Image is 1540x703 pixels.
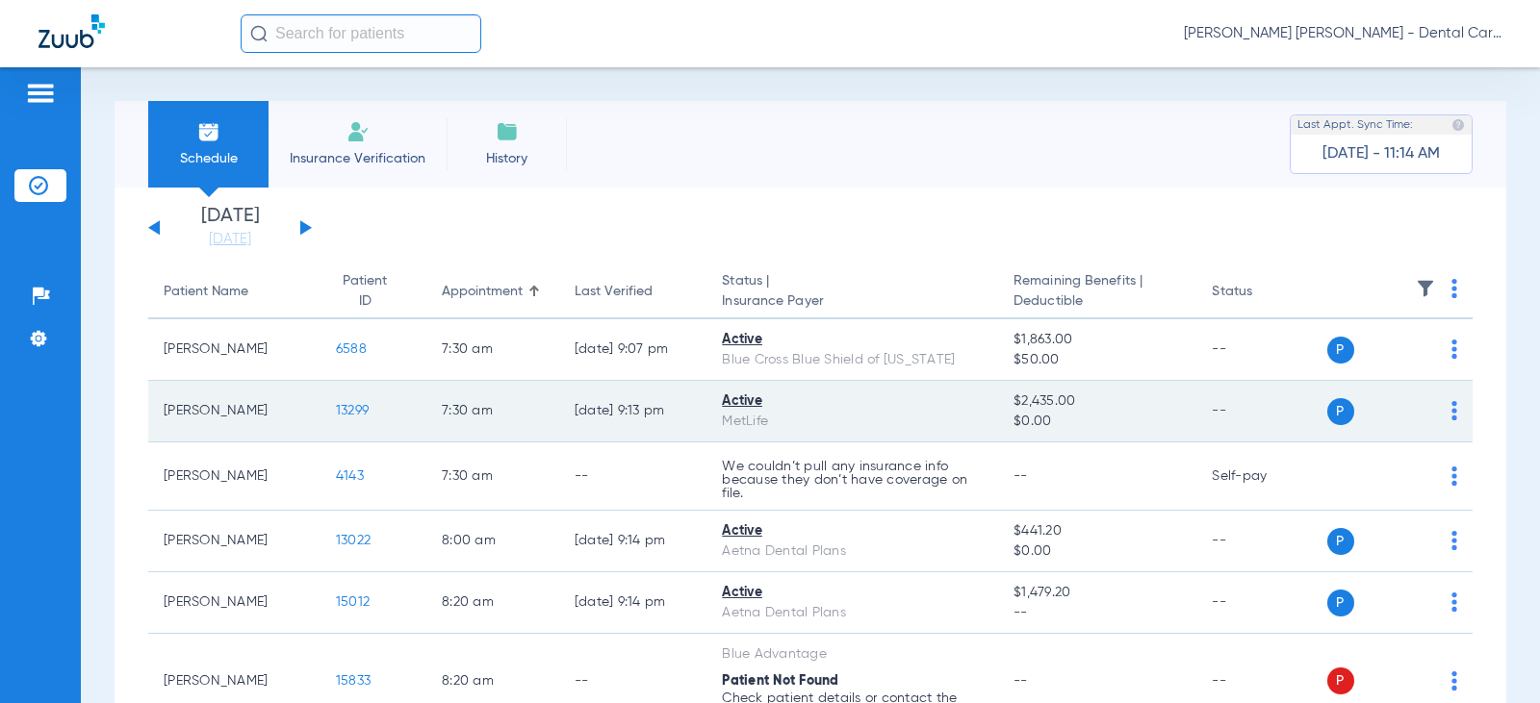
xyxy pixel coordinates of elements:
span: -- [1014,469,1028,483]
td: [PERSON_NAME] [148,442,321,511]
div: Active [722,330,983,350]
div: Patient Name [164,282,248,302]
span: P [1327,398,1354,425]
td: 7:30 AM [426,381,559,442]
td: 7:30 AM [426,319,559,381]
td: [DATE] 9:14 PM [559,572,707,634]
span: 6588 [336,342,367,356]
td: Self-pay [1196,442,1326,511]
td: -- [1196,511,1326,572]
td: -- [1196,572,1326,634]
span: 15833 [336,674,371,688]
span: $1,863.00 [1014,330,1181,350]
img: group-dot-blue.svg [1451,279,1457,298]
p: We couldn’t pull any insurance info because they don’t have coverage on file. [722,460,983,500]
img: Manual Insurance Verification [346,120,370,143]
span: Insurance Payer [722,291,983,312]
div: Active [722,391,983,412]
span: Last Appt. Sync Time: [1297,115,1413,135]
div: Patient ID [336,271,411,312]
span: 4143 [336,469,364,483]
span: P [1327,590,1354,616]
div: MetLife [722,412,983,432]
td: [PERSON_NAME] [148,572,321,634]
a: [DATE] [172,230,288,249]
th: Status [1196,265,1326,319]
span: $441.20 [1014,521,1181,541]
div: Blue Cross Blue Shield of [US_STATE] [722,350,983,370]
div: Last Verified [575,282,692,302]
img: group-dot-blue.svg [1451,531,1457,550]
td: [DATE] 9:14 PM [559,511,707,572]
div: Last Verified [575,282,653,302]
img: group-dot-blue.svg [1451,671,1457,690]
div: Blue Advantage [722,644,983,665]
span: Schedule [163,149,254,168]
td: [PERSON_NAME] [148,381,321,442]
span: $1,479.20 [1014,583,1181,603]
div: Active [722,521,983,541]
img: filter.svg [1416,279,1435,298]
img: History [496,120,519,143]
img: hamburger-icon [25,82,56,105]
span: 13022 [336,534,371,547]
span: Insurance Verification [283,149,432,168]
img: group-dot-blue.svg [1451,592,1457,612]
li: [DATE] [172,207,288,249]
img: Zuub Logo [38,14,105,48]
td: 8:00 AM [426,511,559,572]
img: last sync help info [1451,118,1465,132]
img: group-dot-blue.svg [1451,339,1457,359]
div: Patient Name [164,282,305,302]
td: [DATE] 9:13 PM [559,381,707,442]
td: [PERSON_NAME] [148,511,321,572]
td: 8:20 AM [426,572,559,634]
div: Appointment [442,282,523,302]
span: $50.00 [1014,350,1181,370]
span: [PERSON_NAME] [PERSON_NAME] - Dental Care of [PERSON_NAME] [1184,24,1501,43]
img: Schedule [197,120,220,143]
div: Aetna Dental Plans [722,603,983,623]
img: group-dot-blue.svg [1451,401,1457,420]
span: P [1327,337,1354,364]
span: Deductible [1014,291,1181,312]
span: $2,435.00 [1014,391,1181,412]
img: Search Icon [250,25,268,42]
img: group-dot-blue.svg [1451,466,1457,486]
th: Status | [706,265,998,319]
span: -- [1014,603,1181,623]
td: -- [559,442,707,511]
td: -- [1196,319,1326,381]
div: Aetna Dental Plans [722,541,983,562]
span: Patient Not Found [722,674,838,688]
span: P [1327,528,1354,555]
span: 15012 [336,595,370,609]
span: History [461,149,552,168]
th: Remaining Benefits | [998,265,1196,319]
td: [PERSON_NAME] [148,319,321,381]
div: Active [722,583,983,603]
span: [DATE] - 11:14 AM [1322,144,1440,163]
span: $0.00 [1014,412,1181,432]
span: P [1327,667,1354,694]
span: 13299 [336,404,369,417]
td: 7:30 AM [426,442,559,511]
input: Search for patients [241,14,481,53]
div: Appointment [442,282,544,302]
td: -- [1196,381,1326,442]
div: Patient ID [336,271,394,312]
span: -- [1014,674,1028,688]
span: $0.00 [1014,541,1181,562]
td: [DATE] 9:07 PM [559,319,707,381]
